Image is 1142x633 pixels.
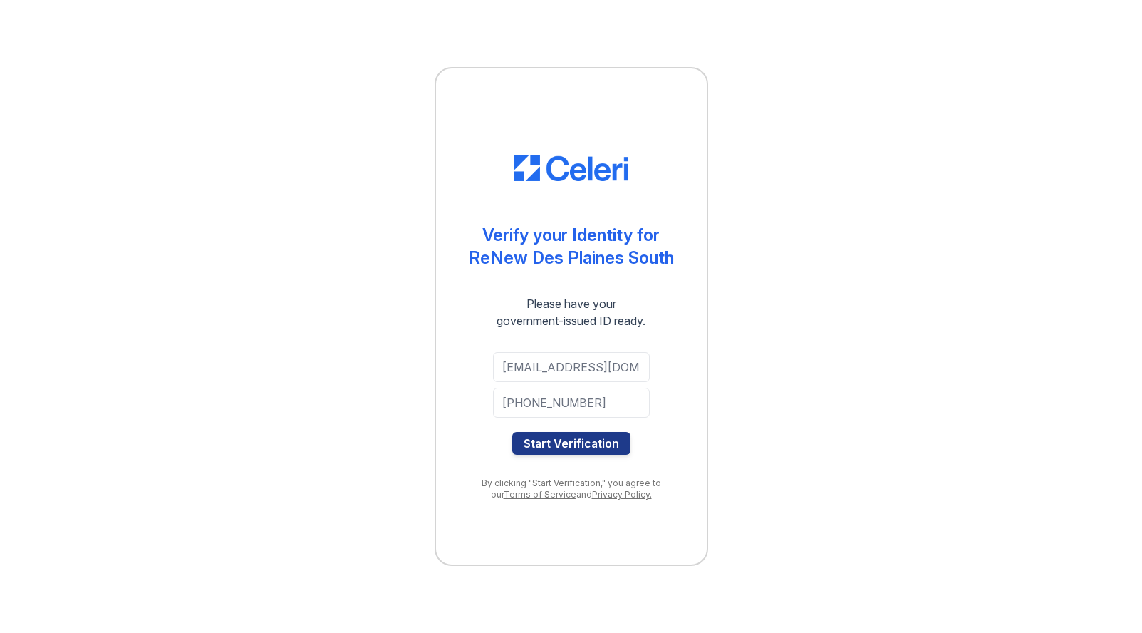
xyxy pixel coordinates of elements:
button: Start Verification [512,432,630,455]
div: Verify your Identity for ReNew Des Plaines South [469,224,674,269]
img: CE_Logo_Blue-a8612792a0a2168367f1c8372b55b34899dd931a85d93a1a3d3e32e68fde9ad4.png [514,155,628,181]
input: Email [493,352,650,382]
a: Terms of Service [504,489,576,500]
div: Please have your government-issued ID ready. [471,295,671,329]
a: Privacy Policy. [592,489,652,500]
input: Phone [493,388,650,418]
div: By clicking "Start Verification," you agree to our and [464,478,678,500]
